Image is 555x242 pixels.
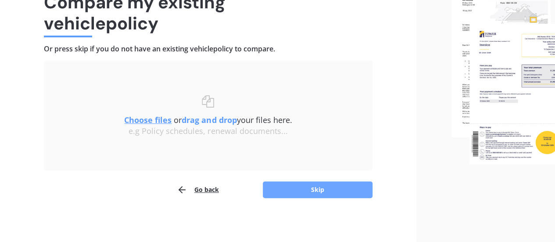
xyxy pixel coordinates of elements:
[263,181,372,198] button: Skip
[124,115,292,125] span: or your files here.
[61,126,355,136] div: e.g Policy schedules, renewal documents...
[124,115,172,125] u: Choose files
[44,44,372,54] h4: Or press skip if you do not have an existing vehicle policy to compare.
[182,115,236,125] b: drag and drop
[177,181,219,199] button: Go back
